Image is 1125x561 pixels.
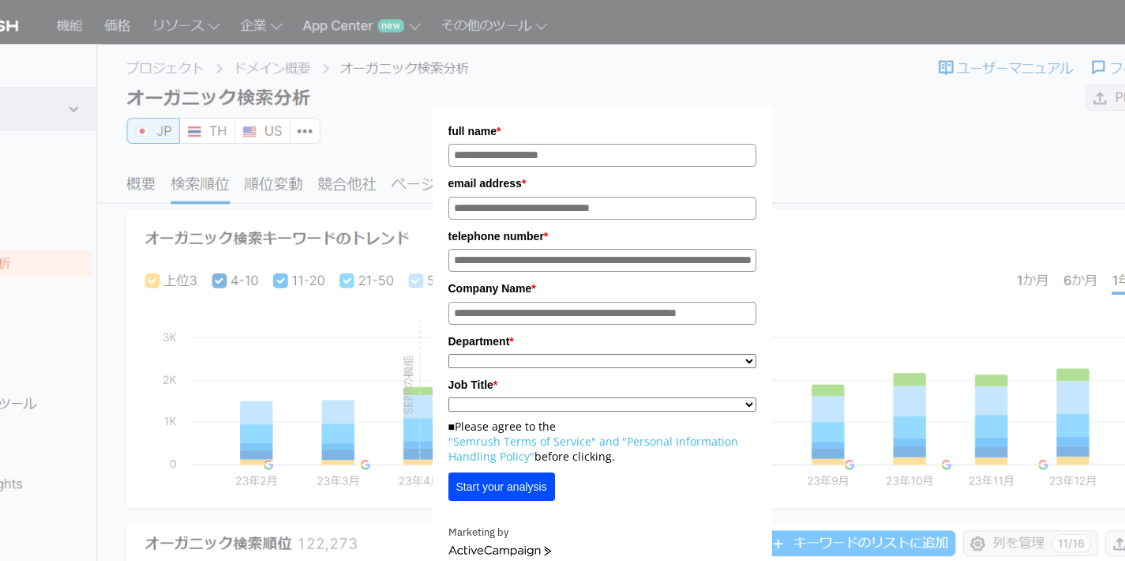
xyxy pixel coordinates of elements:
font: full name [448,125,497,137]
font: Company Name [448,282,532,295]
font: ■Please agree to the [448,419,556,434]
font: email address [448,177,522,190]
button: Start your analysis [448,473,555,501]
font: Marketing by [448,525,508,539]
font: Start your analysis [456,480,547,493]
font: Job Title [448,378,493,391]
font: telephone number [448,230,544,243]
a: "Personal Information Handling Policy" [448,434,738,464]
font: Department [448,335,510,348]
a: "Semrush Terms of Service" and [448,434,620,449]
font: before clicking. [534,449,615,464]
